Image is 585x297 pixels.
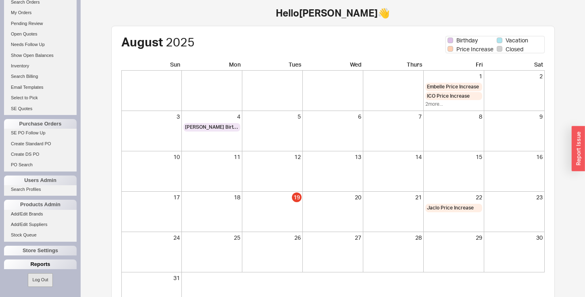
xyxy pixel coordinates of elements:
span: Vacation [506,36,528,44]
a: Needs Follow Up [4,40,77,49]
div: 6 [304,113,361,121]
a: SE PO Follow Up [4,129,77,137]
div: 9 [486,113,543,121]
a: Search Profiles [4,185,77,194]
div: 3 [123,113,180,121]
div: 14 [365,153,422,161]
div: Users Admin [4,176,77,185]
div: 2 [486,72,543,80]
div: 26 [244,234,301,242]
div: 22 [425,193,482,201]
div: Reports [4,259,77,269]
a: Inventory [4,62,77,70]
span: 2025 [166,34,195,49]
div: Mon [182,61,242,71]
div: 16 [486,153,543,161]
div: 29 [425,234,482,242]
div: 10 [123,153,180,161]
div: 19 [292,192,302,202]
span: Pending Review [11,21,43,26]
div: 25 [183,234,240,242]
div: Purchase Orders [4,119,77,129]
span: Birthday [456,36,478,44]
div: 11 [183,153,240,161]
span: [PERSON_NAME] Birthday [185,124,239,131]
div: 21 [365,193,422,201]
div: Store Settings [4,246,77,255]
a: Email Templates [4,83,77,92]
a: Show Open Balances [4,51,77,60]
div: 1 [425,72,482,80]
div: 27 [304,234,361,242]
span: August [121,34,163,49]
a: SE Quotes [4,105,77,113]
div: 13 [304,153,361,161]
div: 30 [486,234,543,242]
div: 18 [183,193,240,201]
a: Select to Pick [4,94,77,102]
div: 17 [123,193,180,201]
span: Needs Follow Up [11,42,45,47]
a: Search Billing [4,72,77,81]
span: Closed [506,45,523,53]
div: 31 [123,274,180,282]
a: Create Standard PO [4,140,77,148]
span: Price Increase [456,45,493,53]
div: 2 more... [425,101,482,108]
div: 4 [183,113,240,121]
a: Open Quotes [4,30,77,38]
div: Sun [121,61,182,71]
div: 28 [365,234,422,242]
a: PO Search [4,161,77,169]
a: Stock Queue [4,231,77,239]
span: Embelle Price Increase [427,84,479,90]
div: Wed [303,61,363,71]
a: My Orders [4,8,77,17]
div: 7 [365,113,422,121]
div: 20 [304,193,361,201]
div: Tues [242,61,303,71]
a: Create DS PO [4,150,77,159]
a: Pending Review [4,19,77,28]
h1: Hello [PERSON_NAME] 👋 [89,8,577,18]
div: 24 [123,234,180,242]
span: ICO Price Increase [427,93,470,100]
a: Add/Edit Brands [4,210,77,218]
div: Thurs [363,61,424,71]
a: Add/Edit Suppliers [4,220,77,229]
div: Sat [484,61,545,71]
span: Jaclo Price Increase [427,205,474,211]
div: 23 [486,193,543,201]
div: 15 [425,153,482,161]
div: 5 [244,113,301,121]
div: 8 [425,113,482,121]
div: 12 [244,153,301,161]
button: Log Out [28,273,52,287]
div: Fri [424,61,484,71]
div: Products Admin [4,200,77,209]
